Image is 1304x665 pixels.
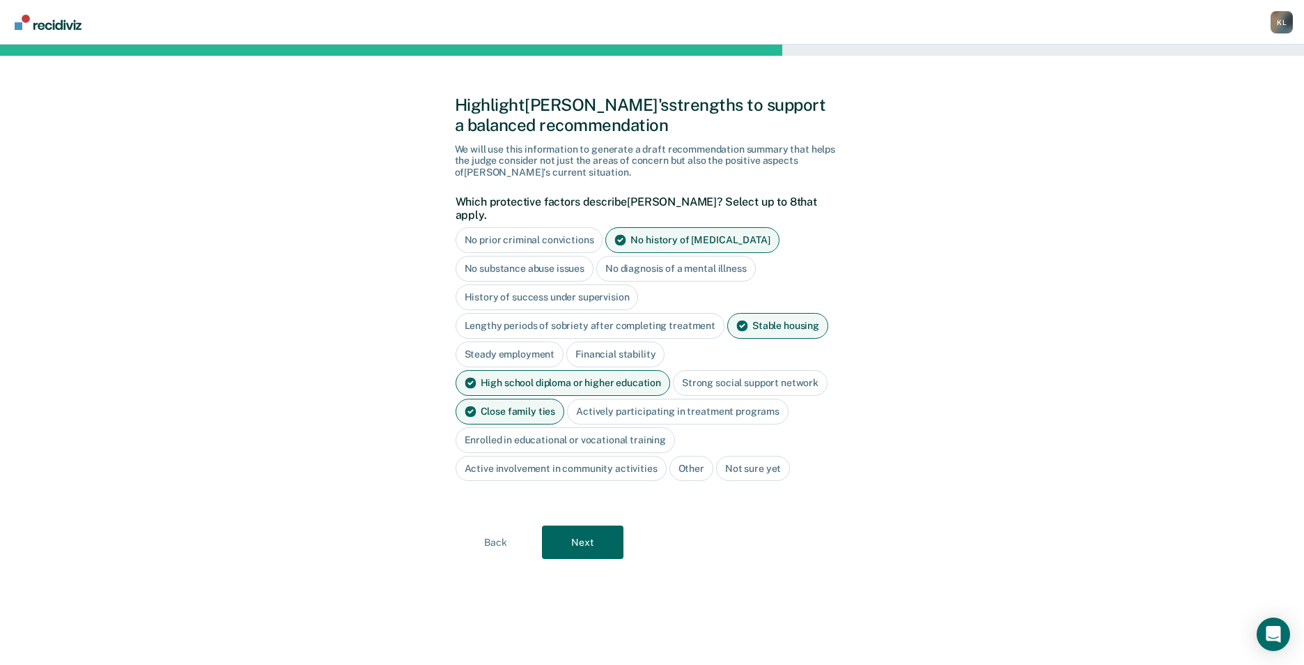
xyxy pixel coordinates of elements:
div: Other [669,456,713,482]
div: Stable housing [727,313,828,339]
button: Profile dropdown button [1271,11,1293,33]
div: Financial stability [566,342,665,367]
div: No prior criminal convictions [456,227,603,253]
button: Back [455,526,536,559]
div: K L [1271,11,1293,33]
button: Next [542,526,623,559]
div: High school diploma or higher education [456,370,671,396]
div: Not sure yet [716,456,790,482]
div: History of success under supervision [456,284,639,310]
div: Highlight [PERSON_NAME]'s strengths to support a balanced recommendation [455,95,850,135]
div: No history of [MEDICAL_DATA] [605,227,779,253]
div: No substance abuse issues [456,256,594,282]
label: Which protective factors describe [PERSON_NAME] ? Select up to 8 that apply. [456,195,842,222]
div: No diagnosis of a mental illness [596,256,756,282]
div: We will use this information to generate a draft recommendation summary that helps the judge cons... [455,144,850,178]
div: Active involvement in community activities [456,456,667,482]
div: Lengthy periods of sobriety after completing treatment [456,313,724,339]
div: Open Intercom Messenger [1257,618,1290,651]
div: Enrolled in educational or vocational training [456,427,676,453]
div: Actively participating in treatment programs [567,399,789,425]
div: Steady employment [456,342,564,367]
div: Close family ties [456,399,565,425]
img: Recidiviz [15,15,81,30]
div: Strong social support network [673,370,828,396]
